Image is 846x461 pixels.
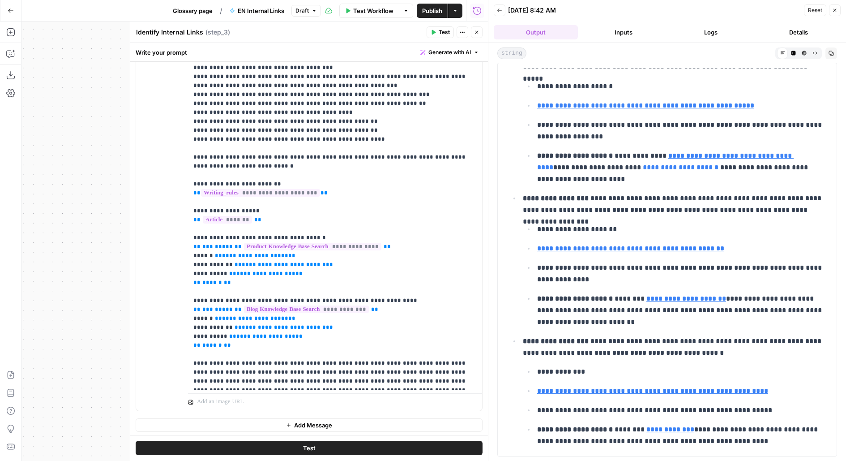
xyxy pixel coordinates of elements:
textarea: Identify Internal Links [136,28,203,37]
span: Add Message [294,421,332,430]
button: Inputs [581,25,666,39]
button: Generate with AI [417,47,483,58]
span: Glossary page [173,6,213,15]
span: Test [439,28,450,36]
span: Publish [422,6,442,15]
button: EN Internal Links [224,4,290,18]
button: Add Message [136,418,483,432]
span: Test Workflow [353,6,393,15]
button: Logs [669,25,753,39]
span: ( step_3 ) [205,28,230,37]
span: / [220,5,222,16]
div: Write your prompt [130,43,488,61]
span: Draft [295,7,309,15]
span: EN Internal Links [238,6,284,15]
button: Reset [804,4,826,16]
span: Reset [808,6,822,14]
button: Test [427,26,454,38]
button: Details [756,25,841,39]
button: Test [136,441,483,456]
button: Glossary page [167,4,218,18]
span: Test [303,444,316,453]
button: Output [494,25,578,39]
button: Test Workflow [339,4,399,18]
div: user [136,25,181,411]
span: Generate with AI [428,48,471,56]
span: string [497,47,526,59]
button: Publish [417,4,448,18]
button: Draft [291,5,321,17]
